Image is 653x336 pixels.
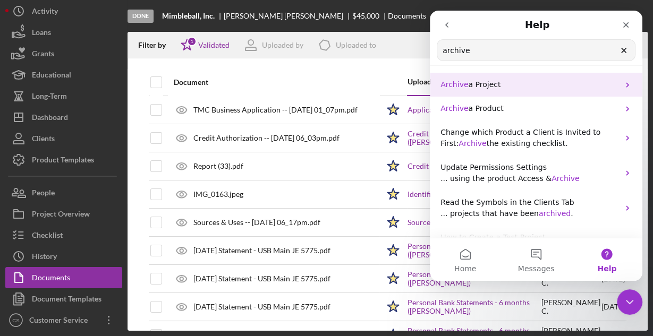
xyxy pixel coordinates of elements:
a: Application ([PERSON_NAME]) [408,106,511,114]
div: [DATE] [601,294,625,320]
div: [PERSON_NAME] [PERSON_NAME] [224,12,352,20]
div: TMC Business Application -- [DATE] 01_07pm.pdf [193,106,358,114]
div: Long-Term [32,85,67,109]
text: CS [12,317,19,323]
div: Clients [32,128,55,152]
a: Credit Authorization ([PERSON_NAME]) [408,130,540,147]
div: Credit Authorization -- [DATE] 06_03pm.pdf [193,134,340,142]
div: People [32,182,55,206]
button: History [5,246,122,267]
div: Sources & Uses -- [DATE] 06_17pm.pdf [193,218,320,227]
div: Uploaded by [262,41,303,49]
div: 1 [187,37,197,46]
div: Uploaded to [408,77,474,86]
button: Documents [5,267,122,288]
div: Validated [198,41,230,49]
div: Documents [388,12,426,20]
button: Dashboard [5,107,122,128]
div: Uploaded to [336,41,376,49]
button: Checklist [5,225,122,246]
button: Project Overview [5,203,122,225]
a: Personal Bank Statements - 6 months ([PERSON_NAME]) [408,270,540,287]
iframe: Intercom live chat [430,11,642,281]
div: Dashboard [32,107,68,131]
div: Documents [32,267,70,291]
button: Grants [5,43,122,64]
a: Personal Bank Statements - 6 months ([PERSON_NAME]) [408,298,540,315]
div: $45,000 [352,12,379,20]
iframe: Intercom live chat [617,289,642,315]
div: [DATE] Statement - USB Main JE 5775.pdf [193,303,330,311]
div: Done [128,10,154,23]
a: Credit Report [408,162,453,170]
button: Clients [5,128,122,149]
button: Activity [5,1,122,22]
div: Project Overview [32,203,90,227]
button: People [5,182,122,203]
div: [PERSON_NAME] C . [541,298,600,315]
button: CSCustomer Service [5,309,122,331]
div: Grants [32,43,54,67]
div: IMG_0163.jpeg [193,190,243,199]
button: Loans [5,22,122,43]
b: Mimbleball, Inc. [162,12,215,20]
button: Long-Term [5,85,122,107]
div: Filter by [138,41,174,49]
div: [DATE] Statement - USB Main JE 5775.pdf [193,246,330,255]
div: Educational [32,64,71,88]
button: Educational [5,64,122,85]
button: Document Templates [5,288,122,309]
button: Product Templates [5,149,122,170]
div: [DATE] Statement - USB Main JE 5775.pdf [193,274,330,283]
a: Sources & Uses ([PERSON_NAME]) [408,218,522,227]
div: Document [174,78,379,87]
div: Checklist [32,225,63,248]
div: History [32,246,57,270]
div: Document Templates [32,288,101,312]
div: Activity [32,1,58,24]
div: Report (33).pdf [193,162,243,170]
div: Loans [32,22,51,46]
div: Product Templates [32,149,94,173]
